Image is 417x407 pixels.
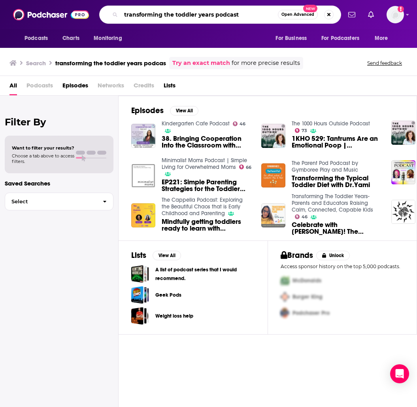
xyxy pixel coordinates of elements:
span: Networks [98,79,124,95]
span: Want to filter your results? [12,145,74,151]
button: Unlock [316,251,350,260]
a: Transforming The Toddler Years- Parents and Educators Raising Calm, Connected, Capable Kids [292,193,373,213]
h3: transforming the toddler years podcas [55,59,166,67]
span: Burger King [292,293,323,300]
span: EP221: Simple Parenting Strategies for the Toddler Years (Ages [DEMOGRAPHIC_DATA]) with [PERSON_N... [162,179,252,192]
h2: Episodes [131,106,164,115]
img: Second Pro Logo [277,289,292,305]
span: 46 [302,215,308,219]
img: Tattoos and Toddlers Podcast: Episode 60 - Time with Becca Pountney! [391,160,415,184]
a: Podchaser - Follow, Share and Rate Podcasts [13,7,89,22]
img: Mindfully getting toddlers ready to learn with Cara Tyrell [131,203,155,227]
a: Transforming the Typical Toddler Diet with Dr.Yami [292,175,382,188]
span: Charts [62,33,79,44]
button: Send feedback [365,60,404,66]
button: open menu [88,31,132,46]
span: 66 [246,166,251,169]
a: Celebrate with Cara! The Podcast is 6 Months Old! [292,221,382,235]
span: Credits [134,79,154,95]
span: For Podcasters [321,33,359,44]
button: open menu [19,31,58,46]
img: Third Pro Logo [277,305,292,321]
a: 38. Bringing Cooperation Into the Classroom with Cara from Transforming the Toddler Years [162,135,252,149]
span: Podcasts [25,33,48,44]
div: Search podcasts, credits, & more... [99,6,341,24]
a: 73 [295,128,308,133]
button: View All [153,251,181,260]
button: open menu [270,31,317,46]
a: EP221: Simple Parenting Strategies for the Toddler Years (Ages 1-5) with Devon Kuntzman [162,179,252,192]
a: 66 [239,165,252,169]
img: Celebrate with Cara! The Podcast is 6 Months Old! [261,203,285,227]
a: A list of podcast series that I would recommend. [155,265,255,283]
h3: Search [26,59,46,67]
a: 46 [295,214,308,219]
div: Open Intercom Messenger [390,364,409,383]
a: Mindfully getting toddlers ready to learn with Cara Tyrell [162,218,252,232]
a: Weight loss help [155,312,193,320]
span: New [303,5,317,12]
a: All [9,79,17,95]
h2: Lists [131,250,146,260]
a: A list of podcast series that I would recommend. [131,265,149,283]
a: Kindergarten Cafe Podcast [162,120,230,127]
p: Access sponsor history on the top 5,000 podcasts. [281,263,404,269]
span: 73 [302,129,307,133]
img: Liberals Are Toddlers, but Fascists Are Mature People [stream #87] [391,200,415,224]
a: Lists [164,79,175,95]
button: Open AdvancedNew [278,10,318,19]
img: EP221: Simple Parenting Strategies for the Toddler Years (Ages 1-5) with Devon Kuntzman [131,164,155,188]
span: Select [5,199,96,204]
img: Transforming the Typical Toddler Diet with Dr.Yami [261,163,285,187]
span: Open Advanced [281,13,314,17]
span: Logged in as sarahhallprinc [387,6,404,23]
a: Charts [57,31,84,46]
img: First Pro Logo [277,273,292,289]
a: Episodes [62,79,88,95]
p: Saved Searches [5,180,113,187]
button: View All [170,106,198,115]
span: 46 [240,122,245,126]
a: The Parent Pod Podcast by Gymboree Play and Music [292,160,358,173]
a: 46 [233,121,246,126]
button: Select [5,193,113,210]
a: 1KHO 529: Tantrums Are an Emotional Poop | Devon Kuntzman, Transforming Toddlerhood [292,135,382,149]
img: 1KHO 529: Tantrums Are an Emotional Poop | Devon Kuntzman, Transforming Toddlerhood [261,124,285,148]
span: McDonalds [292,277,321,284]
img: The 1000 Hours Outside Podcast - 1KHO 529: Tantrums Are an Emotional Poop | Devon Kuntzman, Trans... [391,121,415,145]
a: EpisodesView All [131,106,198,115]
a: Minimalist Moms Podcast | Simple Living for Overwhelmed Moms [162,157,247,170]
span: Podchaser Pro [292,310,330,316]
input: Search podcasts, credits, & more... [121,8,278,21]
span: Choose a tab above to access filters. [12,153,74,164]
span: For Business [275,33,307,44]
span: for more precise results [232,59,300,68]
img: 38. Bringing Cooperation Into the Classroom with Cara from Transforming the Toddler Years [131,124,155,148]
a: Weight loss help [131,307,149,325]
a: ListsView All [131,250,181,260]
a: Show notifications dropdown [345,8,359,21]
svg: Add a profile image [398,6,404,12]
span: Celebrate with [PERSON_NAME]! The Podcast is [DEMOGRAPHIC_DATA]! [292,221,382,235]
span: Mindfully getting toddlers ready to learn with [PERSON_NAME] [162,218,252,232]
button: open menu [316,31,371,46]
button: Show profile menu [387,6,404,23]
a: Geek Pods [155,291,181,299]
a: Show notifications dropdown [365,8,377,21]
a: Geek Pods [131,286,149,304]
